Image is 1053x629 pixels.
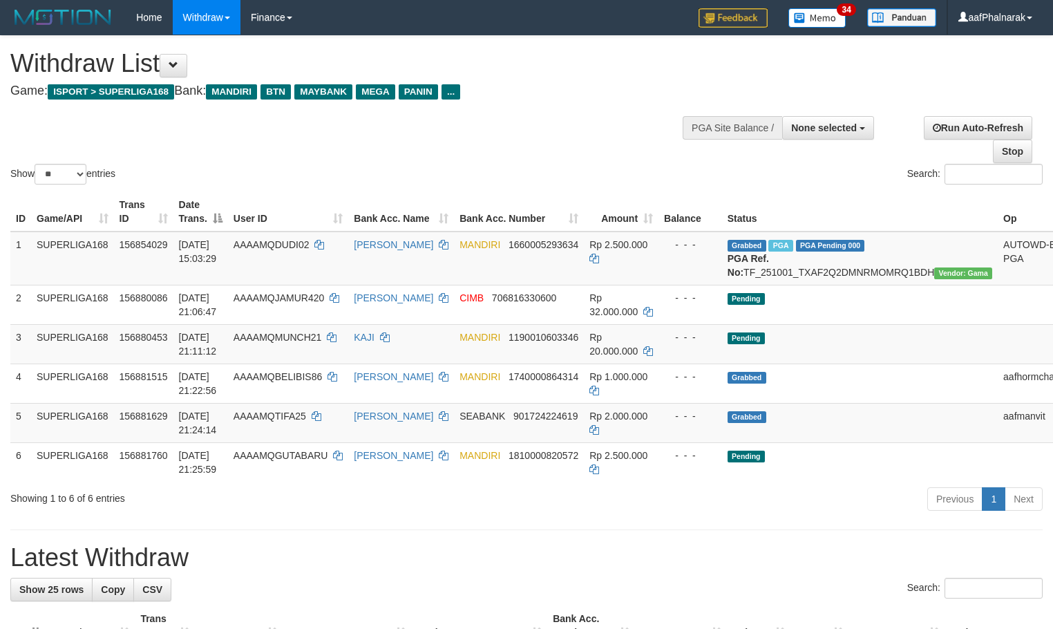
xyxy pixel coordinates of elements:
[19,584,84,595] span: Show 25 rows
[927,487,983,511] a: Previous
[179,292,217,317] span: [DATE] 21:06:47
[234,411,306,422] span: AAAAMQTIFA25
[10,7,115,28] img: MOTION_logo.png
[459,371,500,382] span: MANDIRI
[459,292,484,303] span: CIMB
[114,192,173,232] th: Trans ID: activate to sort column ascending
[492,292,556,303] span: Copy 706816330600 to clipboard
[945,578,1043,599] input: Search:
[907,164,1043,185] label: Search:
[924,116,1032,140] a: Run Auto-Refresh
[228,192,348,232] th: User ID: activate to sort column ascending
[664,449,717,462] div: - - -
[10,364,31,403] td: 4
[10,403,31,442] td: 5
[354,371,433,382] a: [PERSON_NAME]
[10,544,1043,572] h1: Latest Withdraw
[584,192,658,232] th: Amount: activate to sort column ascending
[31,232,114,285] td: SUPERLIGA168
[101,584,125,595] span: Copy
[120,239,168,250] span: 156854029
[788,8,846,28] img: Button%20Memo.svg
[234,292,324,303] span: AAAAMQJAMUR420
[796,240,865,252] span: PGA Pending
[234,239,310,250] span: AAAAMQDUDI02
[945,164,1043,185] input: Search:
[589,411,647,422] span: Rp 2.000.000
[120,411,168,422] span: 156881629
[356,84,395,100] span: MEGA
[728,293,765,305] span: Pending
[31,364,114,403] td: SUPERLIGA168
[509,450,578,461] span: Copy 1810000820572 to clipboard
[10,578,93,601] a: Show 25 rows
[354,450,433,461] a: [PERSON_NAME]
[454,192,584,232] th: Bank Acc. Number: activate to sort column ascending
[459,239,500,250] span: MANDIRI
[354,292,433,303] a: [PERSON_NAME]
[31,442,114,482] td: SUPERLIGA168
[509,371,578,382] span: Copy 1740000864314 to clipboard
[442,84,460,100] span: ...
[728,451,765,462] span: Pending
[354,239,433,250] a: [PERSON_NAME]
[120,292,168,303] span: 156880086
[354,332,374,343] a: KAJI
[173,192,228,232] th: Date Trans.: activate to sort column descending
[658,192,722,232] th: Balance
[728,372,766,384] span: Grabbed
[722,192,998,232] th: Status
[35,164,86,185] select: Showentries
[234,371,322,382] span: AAAAMQBELIBIS86
[399,84,438,100] span: PANIN
[294,84,352,100] span: MAYBANK
[234,450,328,461] span: AAAAMQGUTABARU
[664,291,717,305] div: - - -
[728,411,766,423] span: Grabbed
[589,292,638,317] span: Rp 32.000.000
[31,192,114,232] th: Game/API: activate to sort column ascending
[728,253,769,278] b: PGA Ref. No:
[664,330,717,344] div: - - -
[10,192,31,232] th: ID
[179,371,217,396] span: [DATE] 21:22:56
[133,578,171,601] a: CSV
[867,8,936,27] img: panduan.png
[10,84,688,98] h4: Game: Bank:
[92,578,134,601] a: Copy
[120,332,168,343] span: 156880453
[699,8,768,28] img: Feedback.jpg
[782,116,874,140] button: None selected
[982,487,1005,511] a: 1
[31,285,114,324] td: SUPERLIGA168
[459,411,505,422] span: SEABANK
[728,240,766,252] span: Grabbed
[10,232,31,285] td: 1
[10,164,115,185] label: Show entries
[589,371,647,382] span: Rp 1.000.000
[120,450,168,461] span: 156881760
[10,442,31,482] td: 6
[934,267,992,279] span: Vendor URL: https://trx31.1velocity.biz
[348,192,454,232] th: Bank Acc. Name: activate to sort column ascending
[589,239,647,250] span: Rp 2.500.000
[48,84,174,100] span: ISPORT > SUPERLIGA168
[179,450,217,475] span: [DATE] 21:25:59
[509,239,578,250] span: Copy 1660005293634 to clipboard
[837,3,855,16] span: 34
[907,578,1043,599] label: Search:
[664,238,717,252] div: - - -
[179,332,217,357] span: [DATE] 21:11:12
[142,584,162,595] span: CSV
[10,50,688,77] h1: Withdraw List
[664,370,717,384] div: - - -
[10,285,31,324] td: 2
[589,450,647,461] span: Rp 2.500.000
[354,411,433,422] a: [PERSON_NAME]
[234,332,322,343] span: AAAAMQMUNCH21
[206,84,257,100] span: MANDIRI
[459,332,500,343] span: MANDIRI
[768,240,793,252] span: Marked by aafsoycanthlai
[683,116,782,140] div: PGA Site Balance /
[589,332,638,357] span: Rp 20.000.000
